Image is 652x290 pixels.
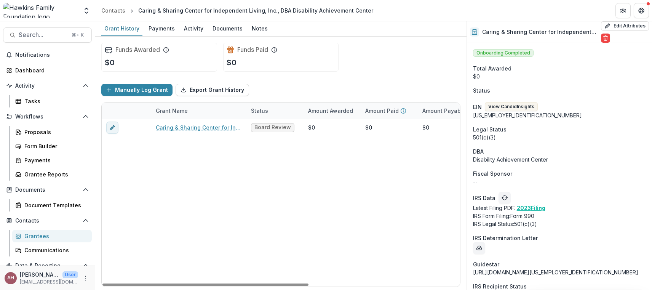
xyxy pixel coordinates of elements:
[101,6,125,14] div: Contacts
[365,107,399,115] p: Amount Paid
[418,103,475,119] div: Amount Payable
[115,46,160,53] h2: Funds Awarded
[24,201,86,209] div: Document Templates
[482,29,598,35] h2: Caring & Sharing Center for Independent Living, Inc., DBA Disability Achievement Center
[15,52,89,58] span: Notifications
[473,212,646,220] p: IRS Form Filing: Form 990
[98,5,128,16] a: Contacts
[473,87,490,95] span: Status
[473,49,534,57] span: Onboarding Completed
[181,21,206,36] a: Activity
[156,123,242,131] a: Caring & Sharing Center for Independent Living, Inc., DBA Disability Achievement Center - 2025 - ...
[473,170,512,178] span: Fiscal Sponsor
[15,83,80,89] span: Activity
[81,274,90,283] button: More
[473,220,646,228] p: IRS Legal Status: 501(c)(3)
[473,242,485,254] button: download-determination-letter
[19,31,67,38] span: Search...
[15,218,80,224] span: Contacts
[176,84,249,96] button: Export Grant History
[12,230,92,242] a: Grantees
[485,102,538,111] button: View CandidInsights
[601,21,649,30] button: Edit Attributes
[101,84,173,96] button: Manually Log Grant
[246,107,273,115] div: Status
[601,34,610,43] button: Delete
[12,244,92,256] a: Communications
[473,194,495,202] p: IRS Data
[304,107,358,115] div: Amount Awarded
[473,125,507,133] span: Legal Status
[365,123,372,131] div: $0
[20,279,78,285] p: [EMAIL_ADDRESS][DOMAIN_NAME]
[473,103,482,111] p: EIN
[3,49,92,61] button: Notifications
[101,23,142,34] div: Grant History
[106,122,118,134] button: edit
[3,215,92,227] button: Open Contacts
[308,123,315,131] div: $0
[3,260,92,272] button: Open Data & Reporting
[12,154,92,167] a: Payments
[227,57,237,68] p: $0
[473,204,646,212] p: Latest Filing PDF:
[473,72,646,80] div: $0
[24,170,86,178] div: Grantee Reports
[105,57,115,68] p: $0
[12,95,92,107] a: Tasks
[24,142,86,150] div: Form Builder
[24,156,86,164] div: Payments
[12,168,92,181] a: Grantee Reports
[361,103,418,119] div: Amount Paid
[12,199,92,211] a: Document Templates
[249,23,271,34] div: Notes
[24,232,86,240] div: Grantees
[151,103,246,119] div: Grant Name
[517,205,545,211] u: 2023 Filing
[7,276,14,280] div: Angela Hawkins
[145,23,178,34] div: Payments
[24,97,86,105] div: Tasks
[98,5,376,16] nav: breadcrumb
[473,155,646,163] div: Disability Achievement Center
[3,64,92,77] a: Dashboard
[209,23,246,34] div: Documents
[70,31,85,39] div: ⌘ + K
[15,114,80,120] span: Workflows
[615,3,631,18] button: Partners
[473,111,646,119] div: [US_EMPLOYER_IDENTIFICATION_NUMBER]
[15,187,80,193] span: Documents
[62,271,78,278] p: User
[3,111,92,123] button: Open Workflows
[15,263,80,269] span: Data & Reporting
[24,246,86,254] div: Communications
[473,178,646,186] div: --
[473,147,484,155] span: DBA
[246,103,304,119] div: Status
[138,6,373,14] div: Caring & Sharing Center for Independent Living, Inc., DBA Disability Achievement Center
[237,46,268,53] h2: Funds Paid
[473,133,646,141] div: 501(c)(3)
[3,3,78,18] img: Hawkins Family Foundation logo
[24,128,86,136] div: Proposals
[422,123,429,131] div: $0
[473,260,499,268] span: Guidestar
[12,126,92,138] a: Proposals
[15,66,86,74] div: Dashboard
[209,21,246,36] a: Documents
[473,64,511,72] span: Total Awarded
[249,21,271,36] a: Notes
[304,103,361,119] div: Amount Awarded
[101,21,142,36] a: Grant History
[473,268,646,276] div: [URL][DOMAIN_NAME][US_EMPLOYER_IDENTIFICATION_NUMBER]
[517,205,545,211] a: 2023Filing
[3,80,92,92] button: Open Activity
[3,184,92,196] button: Open Documents
[634,3,649,18] button: Get Help
[499,192,511,204] button: refresh
[254,124,291,131] span: Board Review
